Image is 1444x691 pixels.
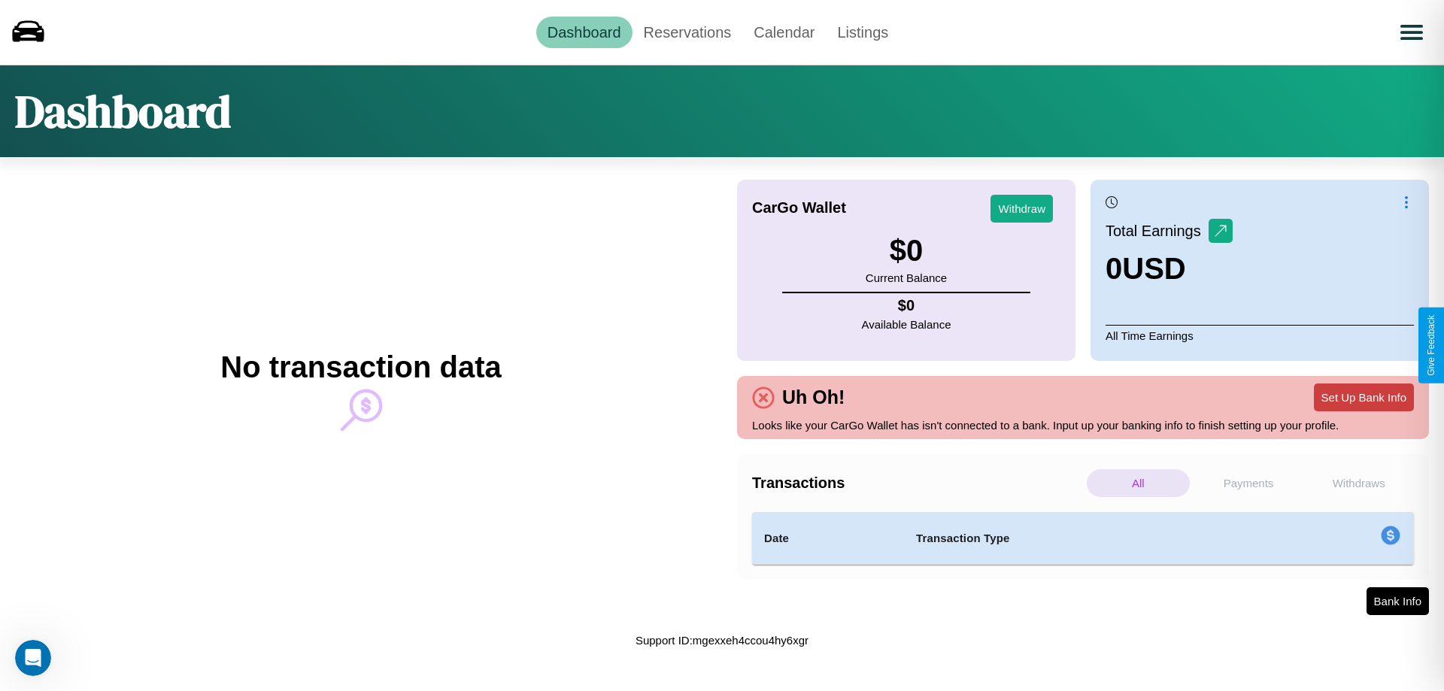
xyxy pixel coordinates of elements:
[752,415,1414,435] p: Looks like your CarGo Wallet has isn't connected to a bank. Input up your banking info to finish ...
[752,199,846,217] h4: CarGo Wallet
[1197,469,1300,497] p: Payments
[1106,217,1209,244] p: Total Earnings
[866,268,947,288] p: Current Balance
[990,195,1053,223] button: Withdraw
[1307,469,1410,497] p: Withdraws
[764,529,892,547] h4: Date
[775,386,852,408] h4: Uh Oh!
[1106,325,1414,346] p: All Time Earnings
[1106,252,1233,286] h3: 0 USD
[862,297,951,314] h4: $ 0
[866,234,947,268] h3: $ 0
[742,17,826,48] a: Calendar
[636,630,808,650] p: Support ID: mgexxeh4ccou4hy6xgr
[15,640,51,676] iframe: Intercom live chat
[15,80,231,142] h1: Dashboard
[220,350,501,384] h2: No transaction data
[752,474,1083,492] h4: Transactions
[1087,469,1190,497] p: All
[916,529,1257,547] h4: Transaction Type
[536,17,633,48] a: Dashboard
[752,512,1414,565] table: simple table
[1426,315,1436,376] div: Give Feedback
[1367,587,1429,615] button: Bank Info
[1314,383,1414,411] button: Set Up Bank Info
[1391,11,1433,53] button: Open menu
[862,314,951,335] p: Available Balance
[826,17,899,48] a: Listings
[633,17,743,48] a: Reservations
